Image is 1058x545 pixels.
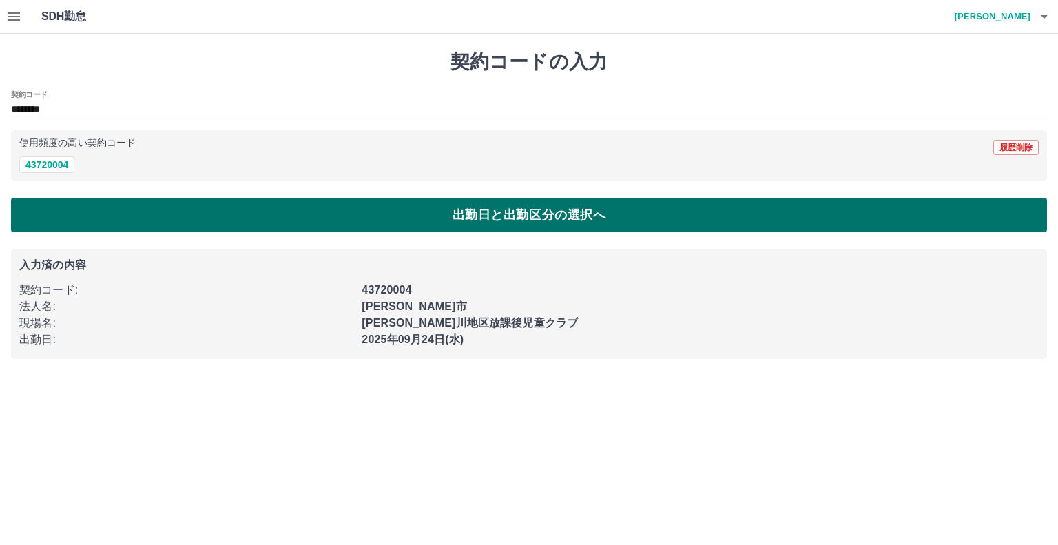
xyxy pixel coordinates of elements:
b: [PERSON_NAME]川地区放課後児童クラブ [362,317,578,329]
button: 出勤日と出勤区分の選択へ [11,198,1047,232]
h1: 契約コードの入力 [11,50,1047,74]
h2: 契約コード [11,89,48,100]
b: [PERSON_NAME]市 [362,300,466,312]
p: 使用頻度の高い契約コード [19,138,136,148]
b: 43720004 [362,284,411,296]
button: 履歴削除 [993,140,1039,155]
p: 現場名 : [19,315,353,331]
p: 入力済の内容 [19,260,1039,271]
p: 契約コード : [19,282,353,298]
button: 43720004 [19,156,74,173]
b: 2025年09月24日(水) [362,333,464,345]
p: 出勤日 : [19,331,353,348]
p: 法人名 : [19,298,353,315]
